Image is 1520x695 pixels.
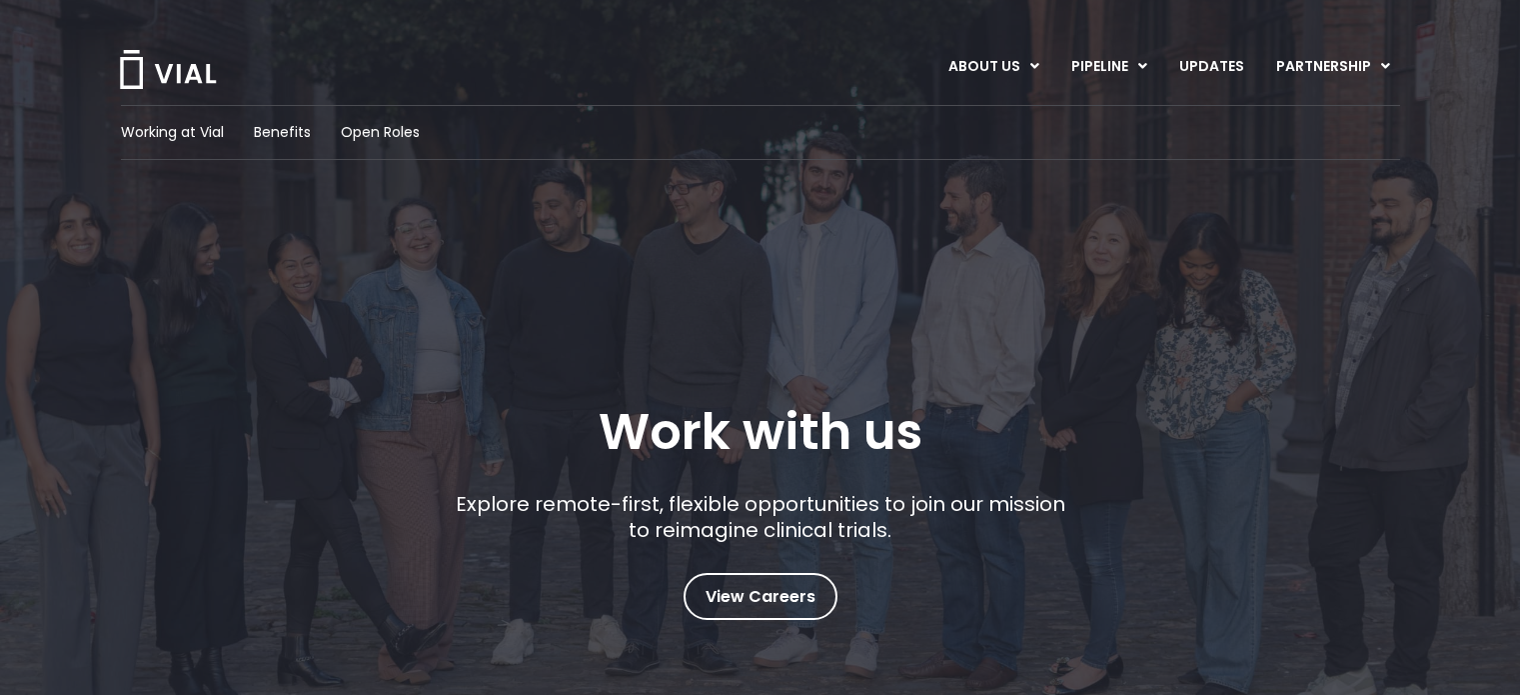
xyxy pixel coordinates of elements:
[121,122,224,143] a: Working at Vial
[448,491,1072,543] p: Explore remote-first, flexible opportunities to join our mission to reimagine clinical trials.
[932,50,1054,84] a: ABOUT USMenu Toggle
[1163,50,1259,84] a: UPDATES
[599,403,922,461] h1: Work with us
[684,573,837,620] a: View Careers
[254,122,311,143] a: Benefits
[118,50,218,89] img: Vial Logo
[341,122,420,143] a: Open Roles
[706,584,815,610] span: View Careers
[1055,50,1162,84] a: PIPELINEMenu Toggle
[1260,50,1406,84] a: PARTNERSHIPMenu Toggle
